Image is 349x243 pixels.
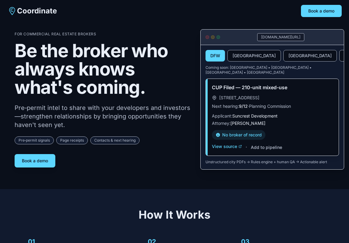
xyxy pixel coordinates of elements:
[56,136,88,144] span: Page receipts
[212,120,333,126] p: Attorney:
[15,32,191,37] p: For Commercial Real Estate Brokers
[219,95,259,101] span: [STREET_ADDRESS]
[257,33,304,41] div: [DOMAIN_NAME][URL]
[251,144,282,150] button: Add to pipeline
[232,113,278,118] span: Suncrest Development
[227,50,281,62] button: [GEOGRAPHIC_DATA]
[239,104,248,109] span: 9/12
[206,50,225,62] button: DFW
[212,84,333,91] h3: CUP Filed — 210-unit mixed-use
[283,50,337,62] button: [GEOGRAPHIC_DATA]
[15,41,191,96] h1: Be the broker who always knows what's coming.
[15,209,334,221] h2: How It Works
[15,154,55,167] button: Book a demo
[246,143,247,151] span: ·
[17,6,57,16] span: Coordinate
[90,136,140,144] span: Contacts & next hearing
[212,130,265,140] div: No broker of record
[230,121,265,126] span: [PERSON_NAME]
[15,104,191,129] p: Pre‑permit intel to share with your developers and investors—strengthen relationships by bringing...
[212,143,242,150] button: View source
[7,6,17,16] img: Coordinate
[212,113,333,119] p: Applicant:
[212,103,333,109] p: Next hearing: · Planning Commission
[206,160,339,164] p: Unstructured city PDFs → Rules engine + human QA → Actionable alert
[7,6,57,16] a: Coordinate
[206,65,339,75] p: Coming soon: [GEOGRAPHIC_DATA] • [GEOGRAPHIC_DATA] • [GEOGRAPHIC_DATA] • [GEOGRAPHIC_DATA]
[15,136,54,144] span: Pre‑permit signals
[301,5,342,17] button: Book a demo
